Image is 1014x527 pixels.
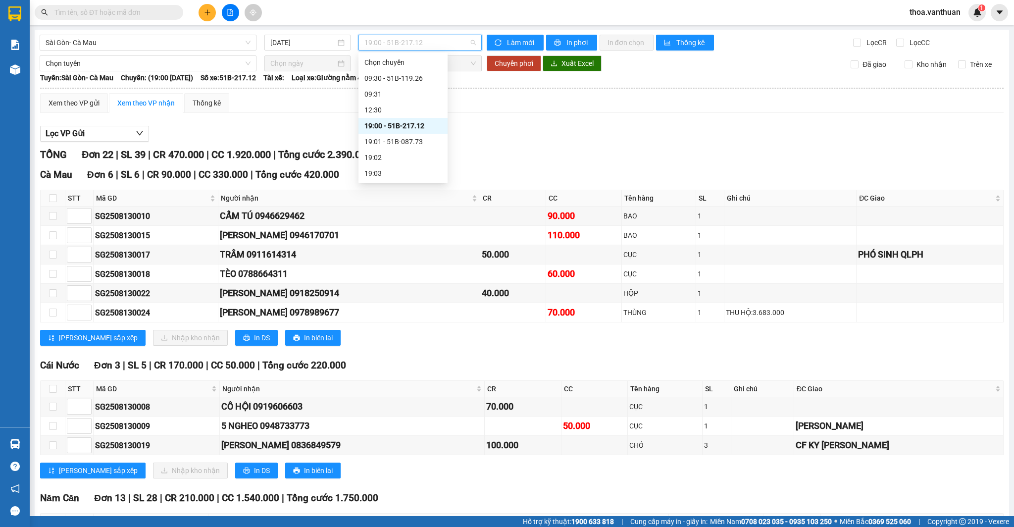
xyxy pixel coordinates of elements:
[485,381,561,397] th: CR
[40,330,146,346] button: sort-ascending[PERSON_NAME] sắp xếp
[980,4,983,11] span: 1
[40,169,72,180] span: Cà Mau
[41,9,48,16] span: search
[96,516,198,527] span: Mã GD
[211,516,519,527] span: Người nhận
[201,72,256,83] span: Số xe: 51B-217.12
[221,193,470,204] span: Người nhận
[10,439,20,449] img: warehouse-icon
[561,381,628,397] th: CC
[121,72,193,83] span: Chuyến: (19:00 [DATE])
[270,58,335,69] input: Chọn ngày
[796,438,1002,452] div: CF KY [PERSON_NAME]
[623,307,694,318] div: THÙNG
[629,401,701,412] div: CỤC
[59,332,138,343] span: [PERSON_NAME] sắp xếp
[623,230,694,241] div: BAO
[94,492,126,504] span: Đơn 13
[364,120,442,131] div: 19:00 - 51B-217.12
[40,126,149,142] button: Lọc VP Gửi
[495,39,503,47] span: sync
[220,306,478,319] div: [PERSON_NAME] 0978989677
[862,37,888,48] span: Lọc CR
[235,463,278,478] button: printerIn DS
[95,268,216,280] div: SG2508130018
[698,230,723,241] div: 1
[220,248,478,262] div: TRÂM 0911614314
[546,35,597,51] button: printerIn phơi
[95,401,218,413] div: SG2508130008
[840,516,911,527] span: Miền Bắc
[273,149,276,160] span: |
[217,492,219,504] span: |
[94,245,218,264] td: SG2508130017
[623,288,694,299] div: HỘP
[220,228,478,242] div: [PERSON_NAME] 0946170701
[991,4,1008,21] button: caret-down
[149,360,152,371] span: |
[46,127,85,140] span: Lọc VP Gửi
[221,400,483,414] div: CÔ HỘI 0919606603
[364,152,442,163] div: 19:02
[220,209,478,223] div: CẨM TÚ 0946629462
[623,211,694,221] div: BAO
[94,226,218,245] td: SG2508130015
[95,229,216,242] div: SG2508130015
[868,518,911,526] strong: 0369 525 060
[630,516,708,527] span: Cung cấp máy in - giấy in:
[629,440,701,451] div: CHÓ
[523,516,614,527] span: Hỗ trợ kỹ thuật:
[153,330,228,346] button: downloadNhập kho nhận
[154,360,203,371] span: CR 170.000
[46,56,251,71] span: Chọn tuyến
[548,228,620,242] div: 110.000
[566,37,589,48] span: In phơi
[507,37,536,48] span: Làm mới
[222,4,239,21] button: file-add
[858,248,1002,262] div: PHÓ SINH QLPH
[40,492,79,504] span: Năm Căn
[710,516,832,527] span: Miền Nam
[96,193,208,204] span: Mã GD
[65,190,94,207] th: STT
[287,492,378,504] span: Tổng cước 1.750.000
[82,149,113,160] span: Đơn 22
[40,74,113,82] b: Tuyến: Sài Gòn- Cà Mau
[292,72,378,83] span: Loại xe: Giường nằm 45 chỗ
[95,210,216,222] div: SG2508130010
[199,169,248,180] span: CC 330.000
[696,190,725,207] th: SL
[121,169,140,180] span: SL 6
[206,149,209,160] span: |
[629,421,701,431] div: CỤC
[221,438,483,452] div: [PERSON_NAME] 0836849579
[220,267,478,281] div: TÈO 0788664311
[142,169,145,180] span: |
[902,6,968,18] span: thoa.vanthuan
[548,306,620,319] div: 70.000
[116,149,118,160] span: |
[116,169,118,180] span: |
[245,4,262,21] button: aim
[823,516,993,527] span: ĐC Giao
[48,334,55,342] span: sort-ascending
[254,332,270,343] span: In DS
[54,7,171,18] input: Tìm tên, số ĐT hoặc mã đơn
[364,168,442,179] div: 19:03
[741,518,832,526] strong: 0708 023 035 - 0935 103 250
[487,55,541,71] button: Chuyển phơi
[128,492,131,504] span: |
[204,9,211,16] span: plus
[10,506,20,516] span: message
[623,268,694,279] div: CỤC
[263,72,284,83] span: Tài xế:
[94,417,220,436] td: SG2508130009
[123,360,125,371] span: |
[676,37,706,48] span: Thống kê
[10,484,20,493] span: notification
[165,492,214,504] span: CR 210.000
[304,332,333,343] span: In biên lai
[480,190,546,207] th: CR
[966,59,996,70] span: Trên xe
[222,492,279,504] span: CC 1.540.000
